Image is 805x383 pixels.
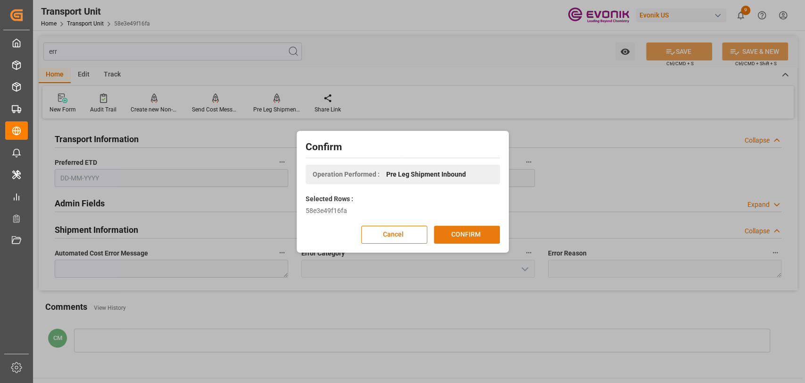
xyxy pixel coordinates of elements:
span: Operation Performed : [313,170,380,179]
label: Selected Rows : [306,194,353,204]
button: Cancel [361,226,427,244]
button: CONFIRM [434,226,500,244]
span: Pre Leg Shipment Inbound [386,170,466,179]
div: 58e3e49f16fa [306,206,500,216]
h2: Confirm [306,140,500,155]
